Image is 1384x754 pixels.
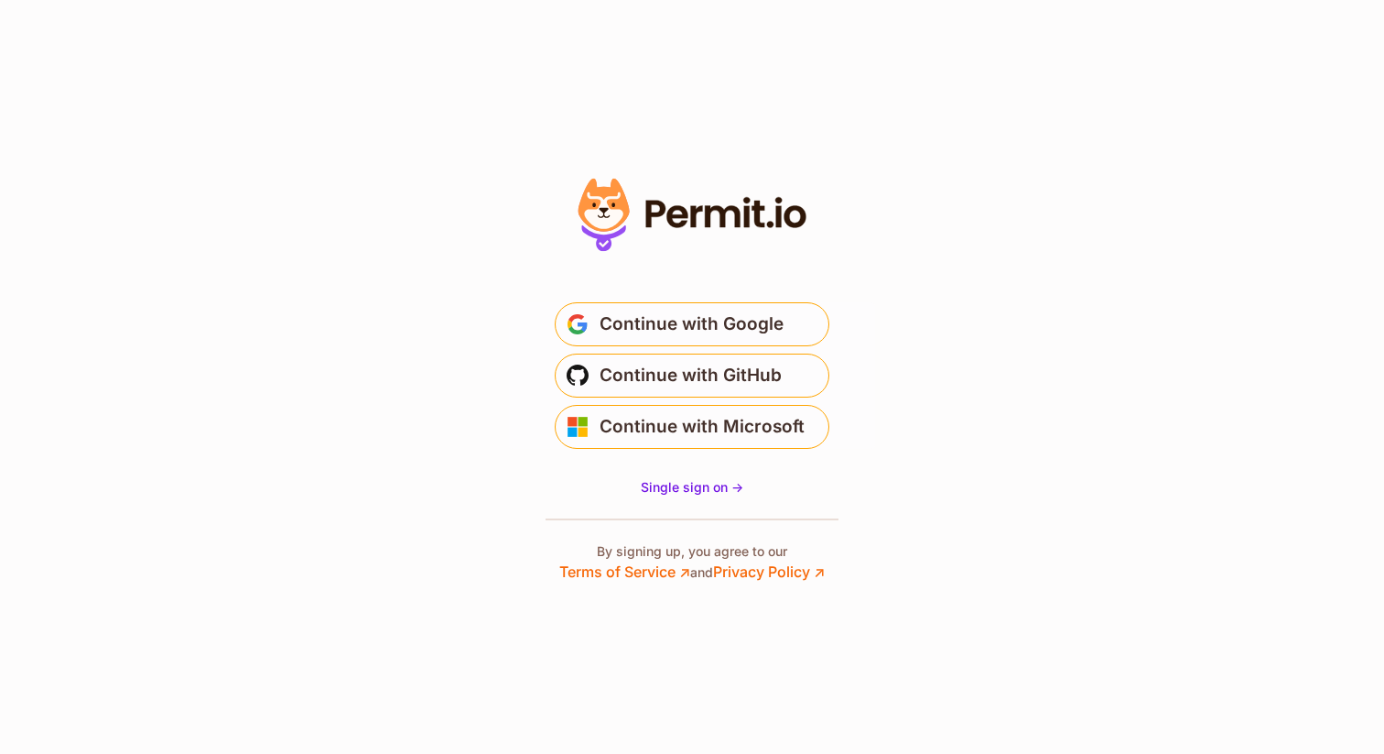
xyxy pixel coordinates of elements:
[600,412,805,442] span: Continue with Microsoft
[555,302,829,346] button: Continue with Google
[559,563,690,581] a: Terms of Service ↗
[600,361,782,390] span: Continue with GitHub
[641,478,743,497] a: Single sign on ->
[600,310,784,339] span: Continue with Google
[713,563,825,581] a: Privacy Policy ↗
[559,542,825,583] p: By signing up, you agree to our and
[555,405,829,449] button: Continue with Microsoft
[555,354,829,398] button: Continue with GitHub
[641,479,743,495] span: Single sign on ->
